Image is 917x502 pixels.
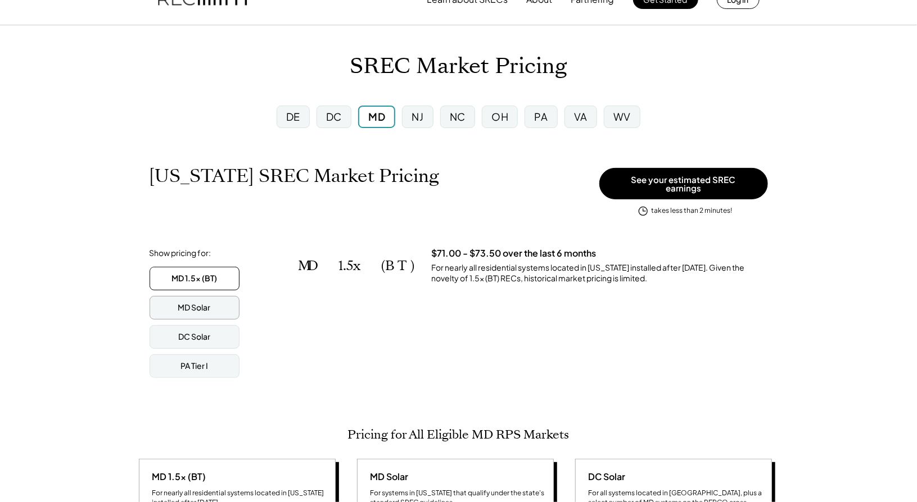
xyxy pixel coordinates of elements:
h3: $71.00 - $73.50 over the last 6 months [432,248,597,259]
button: See your estimated SREC earnings [599,168,768,199]
div: DC [326,109,342,124]
div: takes less than 2 minutes! [652,206,733,216]
div: NJ [412,109,424,124]
div: PA [535,109,548,124]
div: PA Tier I [180,360,208,372]
div: MD 1.5x (BT) [148,471,206,483]
div: OH [491,109,508,124]
div: For nearly all residential systems located in [US_STATE] installed after [DATE]. Given the novelt... [432,262,768,284]
h1: SREC Market Pricing [350,53,567,80]
div: VA [574,109,588,124]
div: DC Solar [178,331,210,343]
div: MD Solar [178,302,211,313]
div: MD Solar [366,471,409,483]
div: Show pricing for: [150,248,211,259]
div: MD [368,109,385,124]
div: NC [450,109,466,124]
div: MD 1.5x (BT) [171,273,217,284]
div: WV [613,109,631,124]
h2: MD 1.5x (BT) [299,258,415,274]
h1: [US_STATE] SREC Market Pricing [150,165,440,187]
div: DE [286,109,300,124]
div: DC Solar [584,471,626,483]
h2: Pricing for All Eligible MD RPS Markets [348,427,570,442]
